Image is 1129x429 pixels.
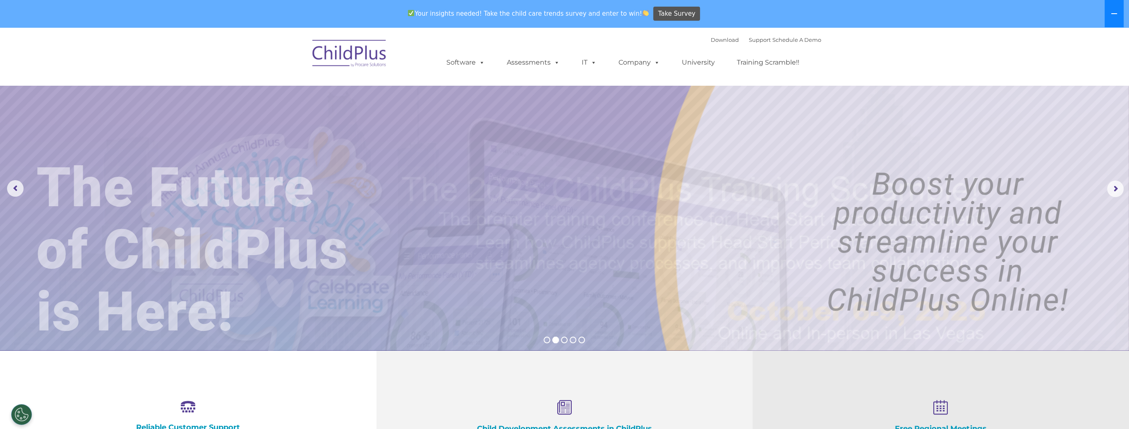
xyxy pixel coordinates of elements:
[780,169,1115,314] rs-layer: Boost your productivity and streamline your success in ChildPlus Online!
[115,55,140,61] span: Last name
[711,36,739,43] a: Download
[405,5,652,22] span: Your insights needed! Take the child care trends survey and enter to win!
[772,36,821,43] a: Schedule A Demo
[115,89,150,95] span: Phone number
[408,10,414,16] img: ✅
[438,54,493,71] a: Software
[749,36,771,43] a: Support
[610,54,668,71] a: Company
[642,10,649,16] img: 👏
[653,7,700,21] a: Take Survey
[308,34,391,75] img: ChildPlus by Procare Solutions
[674,54,723,71] a: University
[658,7,695,21] span: Take Survey
[729,54,808,71] a: Training Scramble!!
[499,54,568,71] a: Assessments
[711,36,821,43] font: |
[36,157,397,343] rs-layer: The Future of ChildPlus is Here!
[11,404,32,425] button: Cookies Settings
[573,54,605,71] a: IT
